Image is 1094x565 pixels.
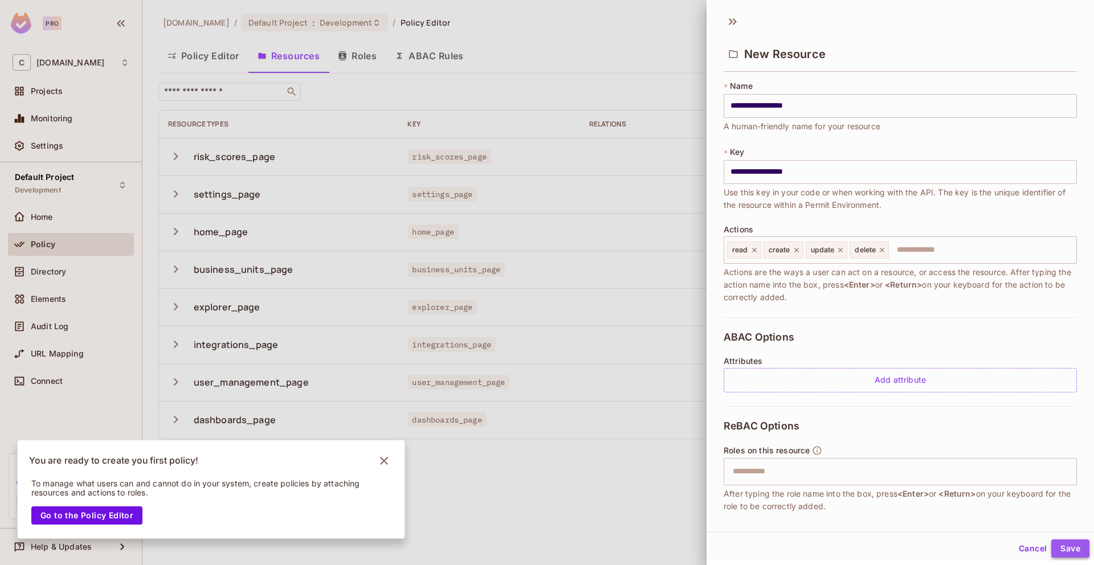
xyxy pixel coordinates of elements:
[885,280,922,289] span: <Return>
[897,489,929,498] span: <Enter>
[724,266,1077,304] span: Actions are the ways a user can act on a resource, or access the resource. After typing the actio...
[724,446,810,455] span: Roles on this resource
[724,186,1077,211] span: Use this key in your code or when working with the API. The key is the unique identifier of the r...
[724,488,1077,513] span: After typing the role name into the box, press or on your keyboard for the role to be correctly a...
[31,479,375,497] p: To manage what users can and cannot do in your system, create policies by attaching resources and...
[724,420,799,432] span: ReBAC Options
[727,241,761,259] div: read
[724,225,753,234] span: Actions
[850,241,889,259] div: delete
[730,81,753,91] span: Name
[844,280,875,289] span: <Enter>
[724,357,763,366] span: Attributes
[1051,539,1089,558] button: Save
[730,148,744,157] span: Key
[855,245,876,255] span: delete
[744,47,826,61] span: New Resource
[811,245,835,255] span: update
[764,241,803,259] div: create
[732,245,748,255] span: read
[724,331,794,343] span: ABAC Options
[1014,539,1051,558] button: Cancel
[29,455,198,466] p: You are ready to create you first policy!
[938,489,975,498] span: <Return>
[769,245,790,255] span: create
[806,241,848,259] div: update
[724,368,1077,392] div: Add attribute
[724,120,880,133] span: A human-friendly name for your resource
[31,506,142,525] button: Go to the Policy Editor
